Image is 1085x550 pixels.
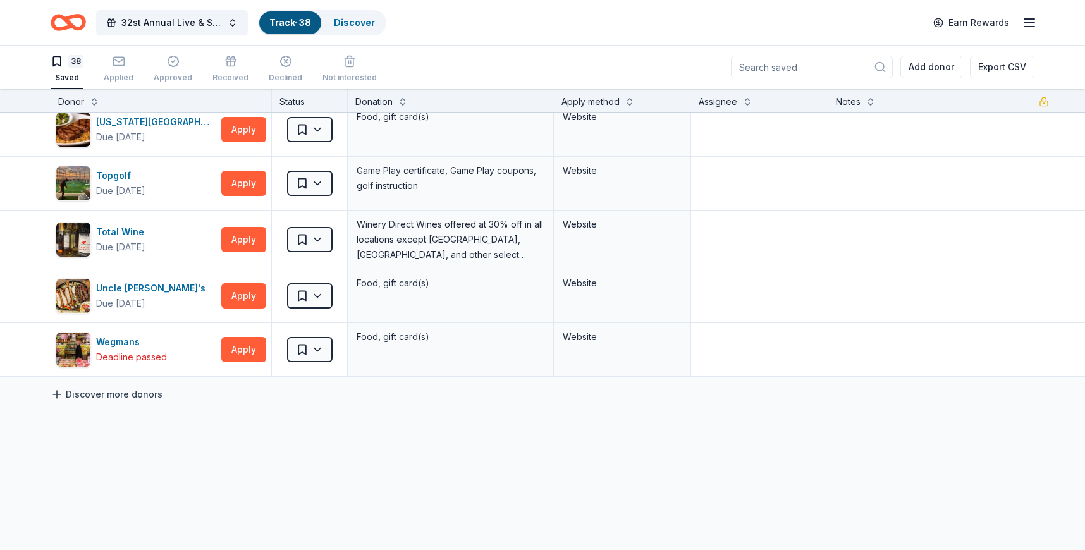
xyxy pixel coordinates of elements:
[56,222,216,257] button: Image for Total WineTotal WineDue [DATE]
[355,162,546,195] div: Game Play certificate, Game Play coupons, golf instruction
[56,333,90,367] img: Image for Wegmans
[221,283,266,309] button: Apply
[96,10,248,35] button: 32st Annual Live & Silent Auction
[221,171,266,196] button: Apply
[104,50,133,89] button: Applied
[96,296,145,311] div: Due [DATE]
[221,117,266,142] button: Apply
[154,73,192,83] div: Approved
[926,11,1017,34] a: Earn Rewards
[96,168,145,183] div: Topgolf
[56,332,216,367] button: Image for WegmansWegmansDeadline passed
[96,130,145,145] div: Due [DATE]
[58,94,84,109] div: Donor
[51,8,86,37] a: Home
[561,94,620,109] div: Apply method
[836,94,861,109] div: Notes
[212,73,248,83] div: Received
[51,387,162,402] a: Discover more donors
[68,55,83,68] div: 38
[121,15,223,30] span: 32st Annual Live & Silent Auction
[56,278,216,314] button: Image for Uncle Julio'sUncle [PERSON_NAME]'sDue [DATE]
[699,94,737,109] div: Assignee
[96,350,167,365] div: Deadline passed
[258,10,386,35] button: Track· 38Discover
[355,216,546,264] div: Winery Direct Wines offered at 30% off in all locations except [GEOGRAPHIC_DATA], [GEOGRAPHIC_DAT...
[56,223,90,257] img: Image for Total Wine
[355,108,546,126] div: Food, gift card(s)
[563,276,682,291] div: Website
[334,17,375,28] a: Discover
[269,73,302,83] div: Declined
[322,73,377,83] div: Not interested
[563,109,682,125] div: Website
[96,240,145,255] div: Due [DATE]
[900,56,962,78] button: Add donor
[563,329,682,345] div: Website
[96,334,167,350] div: Wegmans
[355,328,546,346] div: Food, gift card(s)
[51,50,83,89] button: 38Saved
[563,163,682,178] div: Website
[56,112,216,147] button: Image for Texas Roadhouse[US_STATE][GEOGRAPHIC_DATA]Due [DATE]
[355,94,393,109] div: Donation
[731,56,893,78] input: Search saved
[154,50,192,89] button: Approved
[56,166,216,201] button: Image for TopgolfTopgolfDue [DATE]
[104,73,133,83] div: Applied
[96,114,216,130] div: [US_STATE][GEOGRAPHIC_DATA]
[272,89,348,112] div: Status
[322,50,377,89] button: Not interested
[56,166,90,200] img: Image for Topgolf
[212,50,248,89] button: Received
[96,183,145,199] div: Due [DATE]
[355,274,546,292] div: Food, gift card(s)
[56,279,90,313] img: Image for Uncle Julio's
[563,217,682,232] div: Website
[970,56,1034,78] button: Export CSV
[96,281,211,296] div: Uncle [PERSON_NAME]'s
[221,337,266,362] button: Apply
[96,224,149,240] div: Total Wine
[269,50,302,89] button: Declined
[221,227,266,252] button: Apply
[269,17,311,28] a: Track· 38
[51,73,83,83] div: Saved
[56,113,90,147] img: Image for Texas Roadhouse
